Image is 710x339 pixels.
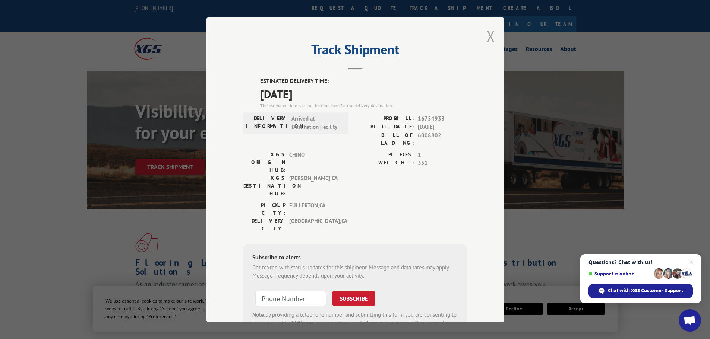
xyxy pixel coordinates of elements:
div: The estimated time is using the time zone for the delivery destination. [260,102,467,109]
h2: Track Shipment [243,44,467,58]
span: Chat with XGS Customer Support [608,287,683,294]
label: WEIGHT: [355,159,414,167]
label: DELIVERY CITY: [243,217,285,232]
label: PROBILL: [355,114,414,123]
span: CHINO [289,150,340,174]
label: BILL DATE: [355,123,414,131]
span: Arrived at Destination Facility [291,114,342,131]
a: Open chat [679,309,701,332]
span: Chat with XGS Customer Support [588,284,693,298]
span: FULLERTON , CA [289,201,340,217]
strong: Note: [252,311,265,318]
div: Get texted with status updates for this shipment. Message and data rates may apply. Message frequ... [252,263,458,280]
span: [DATE] [418,123,467,131]
span: Questions? Chat with us! [588,259,693,265]
span: 6008802 [418,131,467,147]
div: by providing a telephone number and submitting this form you are consenting to be contacted by SM... [252,310,458,336]
span: [PERSON_NAME] CA [289,174,340,197]
label: DELIVERY INFORMATION: [246,114,288,131]
label: ESTIMATED DELIVERY TIME: [260,77,467,86]
span: 351 [418,159,467,167]
span: [GEOGRAPHIC_DATA] , CA [289,217,340,232]
label: BILL OF LADING: [355,131,414,147]
div: Subscribe to alerts [252,252,458,263]
input: Phone Number [255,290,326,306]
span: [DATE] [260,85,467,102]
label: PIECES: [355,150,414,159]
label: XGS DESTINATION HUB: [243,174,285,197]
label: PICKUP CITY: [243,201,285,217]
span: Support is online [588,271,651,276]
span: 16754933 [418,114,467,123]
button: Close modal [487,26,495,46]
label: XGS ORIGIN HUB: [243,150,285,174]
button: SUBSCRIBE [332,290,375,306]
span: 1 [418,150,467,159]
